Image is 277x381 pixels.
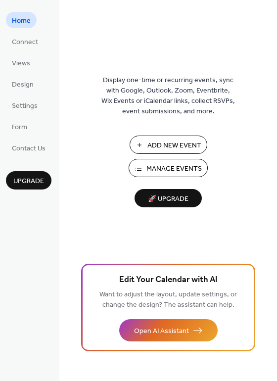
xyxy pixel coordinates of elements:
[140,192,196,206] span: 🚀 Upgrade
[12,101,38,111] span: Settings
[101,75,235,117] span: Display one-time or recurring events, sync with Google, Outlook, Zoom, Eventbrite, Wix Events or ...
[147,141,201,151] span: Add New Event
[135,189,202,207] button: 🚀 Upgrade
[130,136,207,154] button: Add New Event
[6,33,44,49] a: Connect
[119,273,218,287] span: Edit Your Calendar with AI
[146,164,202,174] span: Manage Events
[12,16,31,26] span: Home
[6,12,37,28] a: Home
[129,159,208,177] button: Manage Events
[12,37,38,48] span: Connect
[13,176,44,187] span: Upgrade
[99,288,237,312] span: Want to adjust the layout, update settings, or change the design? The assistant can help.
[12,122,27,133] span: Form
[6,171,51,190] button: Upgrade
[134,326,189,336] span: Open AI Assistant
[6,54,36,71] a: Views
[12,143,46,154] span: Contact Us
[12,80,34,90] span: Design
[6,76,40,92] a: Design
[6,140,51,156] a: Contact Us
[6,118,33,135] a: Form
[119,319,218,341] button: Open AI Assistant
[12,58,30,69] span: Views
[6,97,44,113] a: Settings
